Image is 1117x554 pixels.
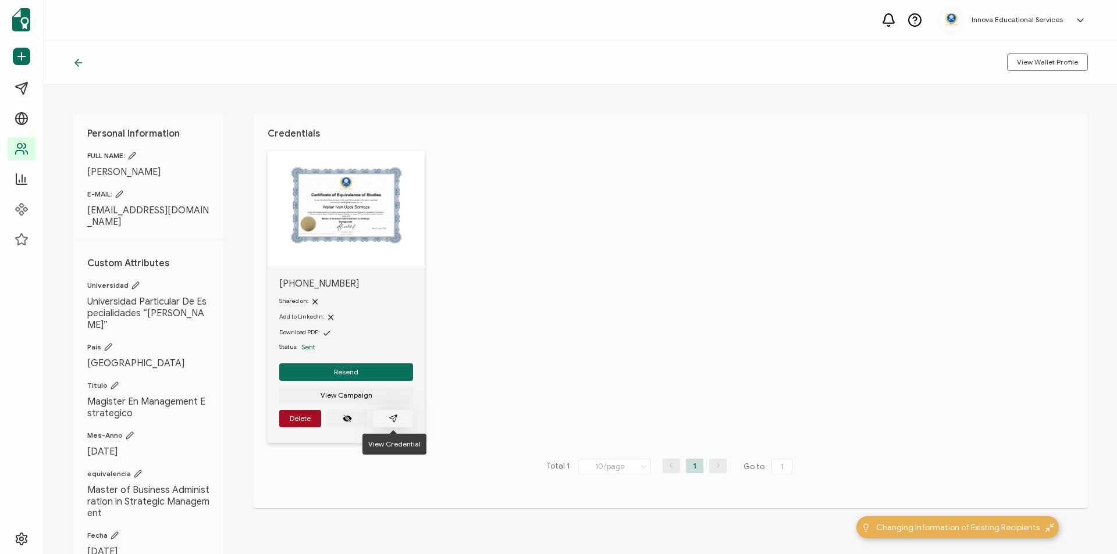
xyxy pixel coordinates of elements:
[290,415,311,422] span: Delete
[279,363,413,381] button: Resend
[321,392,372,399] span: View Campaign
[301,342,315,351] span: Sent
[87,296,209,331] span: Universidad Particular De Especialidades “[PERSON_NAME]”
[972,16,1063,24] h5: Innova Educational Services
[87,531,209,540] span: Fecha
[87,469,209,478] span: equivalencia
[87,166,209,178] span: [PERSON_NAME]
[87,128,209,140] h1: Personal Information
[343,414,352,423] ion-icon: eye off
[334,369,358,376] span: Resend
[362,434,426,455] div: View Credential
[87,342,209,352] span: Pais
[279,297,308,305] span: Shared on:
[12,8,30,31] img: sertifier-logomark-colored.svg
[578,459,651,474] input: Select
[87,258,209,269] h1: Custom Attributes
[87,431,209,440] span: Mes-Anno
[546,459,570,475] span: Total 1
[942,12,960,29] img: 88b8cf33-a882-4e30-8c11-284b2a1a7532.jpg
[389,414,398,423] ion-icon: paper plane outline
[87,381,209,390] span: Titulo
[268,128,1073,140] h1: Credentials
[279,342,297,352] span: Status:
[1045,523,1054,532] img: minimize-icon.svg
[87,281,209,290] span: Universidad
[279,410,321,427] button: Delete
[87,205,209,228] span: [EMAIL_ADDRESS][DOMAIN_NAME]
[279,278,413,289] span: [PHONE_NUMBER]
[1059,498,1117,554] iframe: Chat Widget
[87,358,209,369] span: [GEOGRAPHIC_DATA]
[279,328,319,336] span: Download PDF:
[87,446,209,458] span: [DATE]
[279,387,413,404] button: View Campaign
[87,151,209,160] span: FULL NAME:
[744,459,795,475] span: Go to
[686,459,703,473] li: 1
[1007,53,1088,71] button: View Wallet Profile
[279,313,324,320] span: Add to LinkedIn:
[87,484,209,519] span: Master of Business Administration in Strategic Management
[87,190,209,199] span: E-MAIL:
[876,521,1040,534] span: Changing Information of Existing Recipients
[1017,59,1078,66] span: View Wallet Profile
[87,396,209,419] span: Magister En Management Estrategico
